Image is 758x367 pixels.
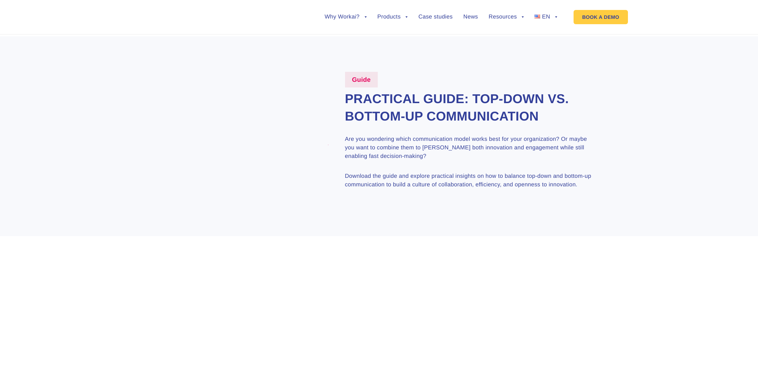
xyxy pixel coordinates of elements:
a: Resources [489,14,524,20]
a: Case studies [418,14,452,20]
p: Download the guide and explore practical insights on how to balance top-down and bottom-up commun... [345,172,594,189]
span: EN [542,14,550,20]
p: Are you wondering which communication model works best for your organization? Or maybe you want t... [345,135,594,161]
a: Products [377,14,408,20]
a: Why Workai? [324,14,366,20]
a: News [463,14,478,20]
a: BOOK A DEMO [574,10,628,24]
h2: Practical guide: Top-down vs. bottom-up communication [345,90,621,125]
label: Guide [345,72,378,87]
a: EN [534,14,557,20]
